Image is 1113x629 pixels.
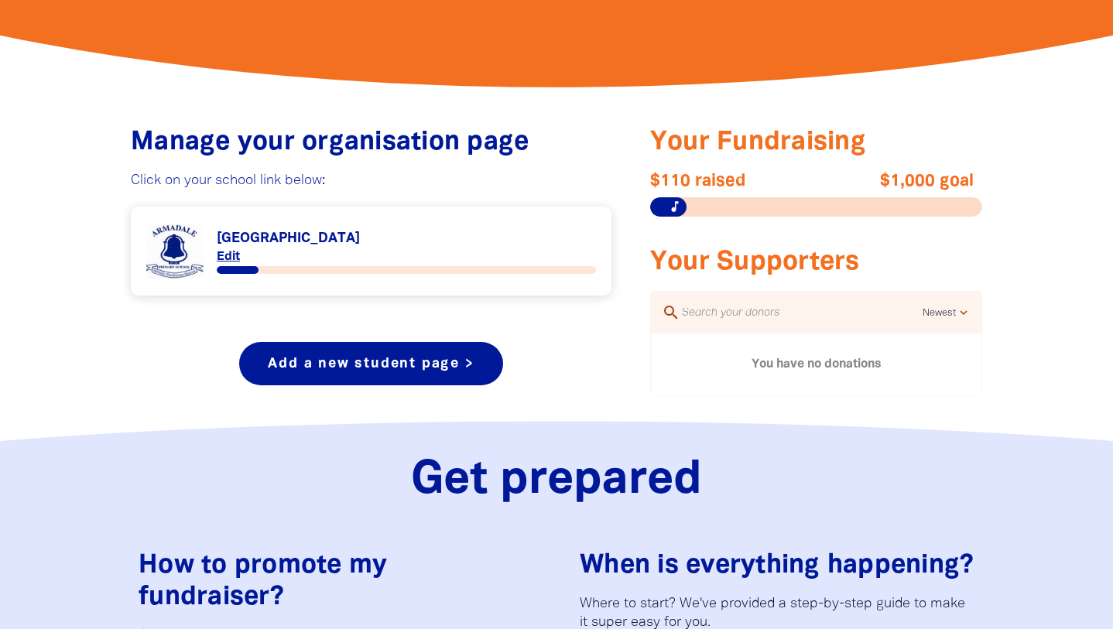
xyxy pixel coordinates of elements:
[139,554,387,610] span: How to promote my fundraiser?
[807,172,974,190] span: $1,000 goal
[668,200,682,214] i: music_note
[662,303,680,322] i: search
[580,554,974,578] span: When is everything happening?
[411,460,702,502] span: Get prepared
[146,222,596,280] div: Paginated content
[650,251,860,275] span: Your Supporters
[131,172,611,190] p: Click on your school link below:
[239,342,502,385] a: Add a new student page >
[680,303,923,323] input: Search your donors
[650,131,866,155] span: Your Fundraising
[131,131,529,155] span: Manage your organisation page
[651,333,981,395] div: You have no donations
[650,172,817,190] span: $110 raised
[651,333,981,395] div: Paginated content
